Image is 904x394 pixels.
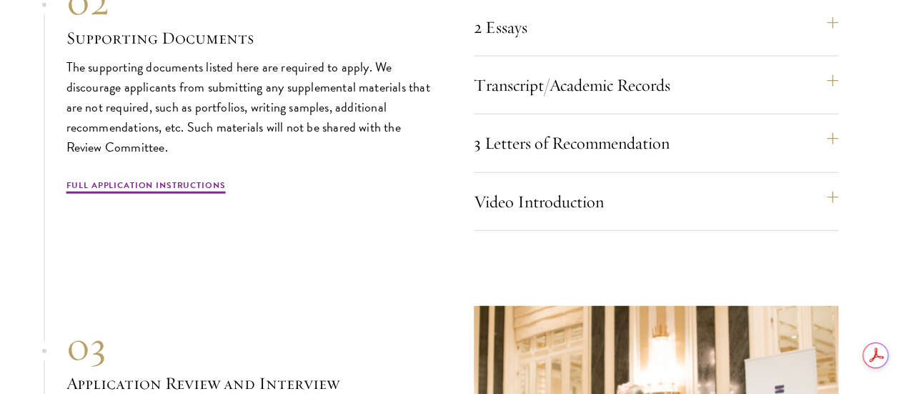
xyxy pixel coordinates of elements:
p: The supporting documents listed here are required to apply. We discourage applicants from submitt... [66,57,431,157]
button: 3 Letters of Recommendation [474,126,838,160]
button: Video Introduction [474,184,838,219]
button: 2 Essays [474,10,838,44]
button: Transcript/Academic Records [474,68,838,102]
div: 03 [66,321,431,371]
h3: Supporting Documents [66,26,431,50]
a: Full Application Instructions [66,179,226,196]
